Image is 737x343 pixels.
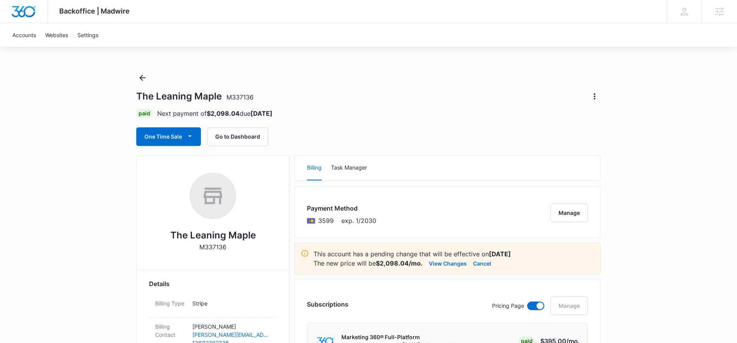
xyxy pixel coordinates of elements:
[73,23,103,47] a: Settings
[157,109,273,118] p: Next payment of due
[192,322,271,331] p: [PERSON_NAME]
[199,242,226,252] p: M337136
[192,299,271,307] p: Stripe
[149,279,170,288] span: Details
[341,333,458,341] p: Marketing 360® Full-Platform
[8,23,41,47] a: Accounts
[307,156,322,180] button: Billing
[314,259,423,268] p: The new price will be
[550,204,588,222] button: Manage
[136,109,153,118] div: Paid
[207,110,240,117] strong: $2,098.04
[250,110,273,117] strong: [DATE]
[136,72,149,84] button: Back
[155,322,186,339] dt: Billing Contact
[318,216,334,225] span: Mastercard ending with
[307,204,376,213] h3: Payment Method
[149,295,277,318] div: Billing TypeStripe
[41,23,73,47] a: Websites
[331,156,367,180] button: Task Manager
[136,127,201,146] button: One Time Sale
[429,259,467,268] button: View Changes
[136,91,254,102] h1: The Leaning Maple
[314,249,594,259] p: This account has a pending change that will be effective on
[170,228,256,242] h2: The Leaning Maple
[207,127,268,146] button: Go to Dashboard
[155,299,186,307] dt: Billing Type
[307,300,348,309] h3: Subscriptions
[492,302,524,310] p: Pricing Page
[588,90,601,103] button: Actions
[341,216,376,225] span: exp. 1/2030
[192,331,271,339] a: [PERSON_NAME][EMAIL_ADDRESS][DOMAIN_NAME]
[226,93,254,101] span: M337136
[489,250,511,258] strong: [DATE]
[473,259,491,268] button: Cancel
[59,7,130,15] span: Backoffice | Madwire
[376,259,423,267] strong: $2,098.04/mo.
